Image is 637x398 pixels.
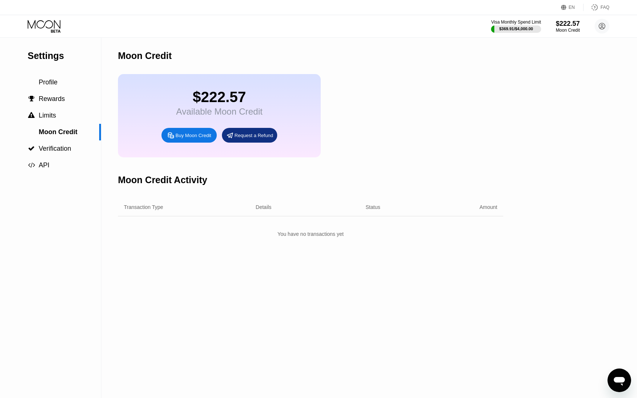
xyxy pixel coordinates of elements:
[176,89,262,105] div: $222.57
[118,50,172,61] div: Moon Credit
[118,175,207,185] div: Moon Credit Activity
[28,145,35,152] span: 
[556,20,580,28] div: $222.57
[556,28,580,33] div: Moon Credit
[256,204,272,210] div: Details
[491,20,541,25] div: Visa Monthly Spend Limit
[39,128,77,136] span: Moon Credit
[39,161,49,169] span: API
[480,204,497,210] div: Amount
[124,204,163,210] div: Transaction Type
[222,128,277,143] div: Request a Refund
[601,5,609,10] div: FAQ
[608,369,631,392] iframe: Button to launch messaging window
[28,95,35,102] span: 
[161,128,217,143] div: Buy Moon Credit
[491,20,541,33] div: Visa Monthly Spend Limit$369.91/$4,000.00
[28,112,35,119] span: 
[118,227,503,241] div: You have no transactions yet
[39,145,71,152] span: Verification
[39,95,65,102] span: Rewards
[556,20,580,33] div: $222.57Moon Credit
[499,27,533,31] div: $369.91 / $4,000.00
[28,50,101,61] div: Settings
[39,112,56,119] span: Limits
[584,4,609,11] div: FAQ
[28,162,35,168] span: 
[569,5,575,10] div: EN
[39,78,58,86] span: Profile
[176,107,262,117] div: Available Moon Credit
[561,4,584,11] div: EN
[175,132,211,139] div: Buy Moon Credit
[366,204,380,210] div: Status
[234,132,273,139] div: Request a Refund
